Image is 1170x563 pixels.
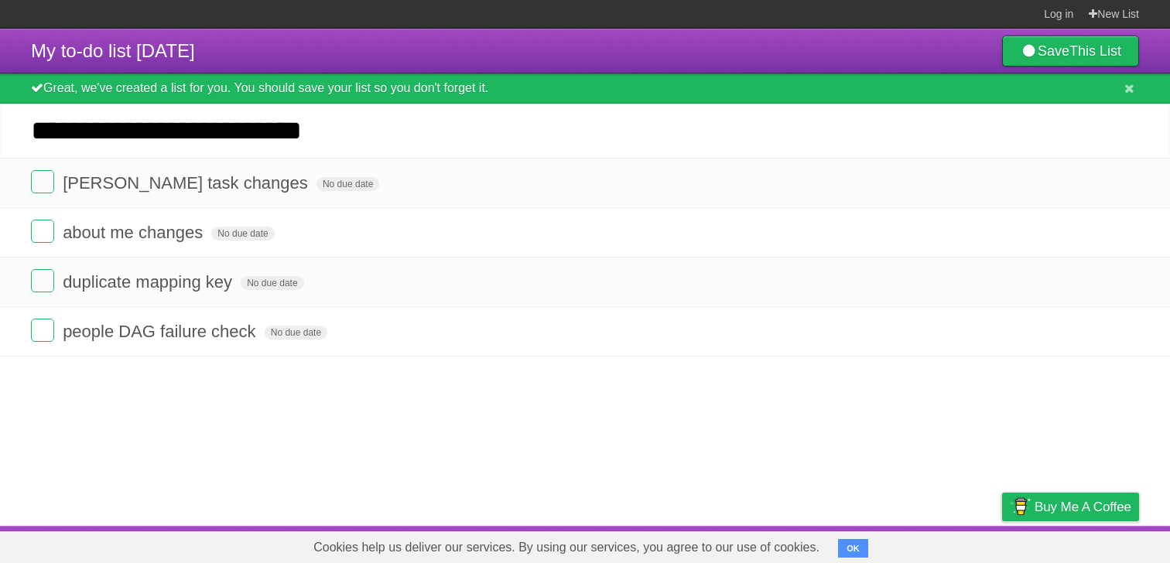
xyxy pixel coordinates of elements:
[1069,43,1121,59] b: This List
[1002,36,1139,67] a: SaveThis List
[1045,170,1074,196] label: Star task
[63,223,207,242] span: about me changes
[847,530,910,559] a: Developers
[211,227,274,241] span: No due date
[63,322,259,341] span: people DAG failure check
[1045,319,1074,344] label: Star task
[982,530,1022,559] a: Privacy
[1042,530,1139,559] a: Suggest a feature
[63,272,236,292] span: duplicate mapping key
[31,269,54,292] label: Done
[1045,269,1074,295] label: Star task
[838,539,868,558] button: OK
[265,326,327,340] span: No due date
[31,40,195,61] span: My to-do list [DATE]
[63,173,312,193] span: [PERSON_NAME] task changes
[796,530,829,559] a: About
[1002,493,1139,521] a: Buy me a coffee
[929,530,963,559] a: Terms
[316,177,379,191] span: No due date
[31,220,54,243] label: Done
[241,276,303,290] span: No due date
[298,532,835,563] span: Cookies help us deliver our services. By using our services, you agree to our use of cookies.
[31,170,54,193] label: Done
[1045,220,1074,245] label: Star task
[1010,493,1031,520] img: Buy me a coffee
[1035,493,1131,520] span: Buy me a coffee
[31,319,54,342] label: Done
